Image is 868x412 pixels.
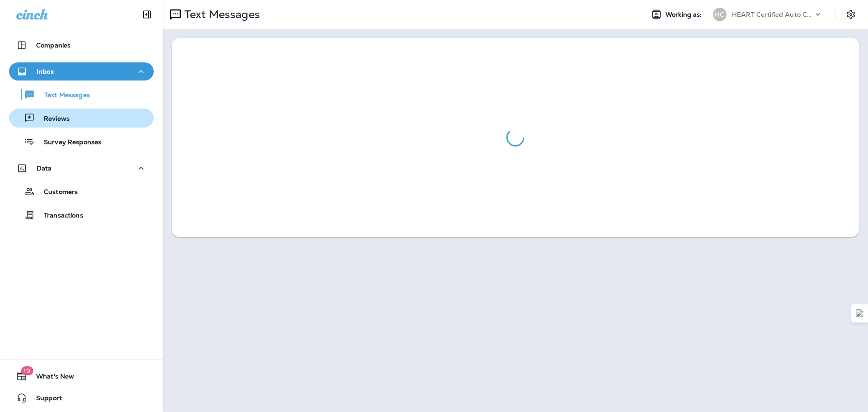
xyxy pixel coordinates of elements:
button: Customers [9,182,154,201]
button: Reviews [9,109,154,128]
button: Text Messages [9,85,154,104]
p: Inbox [37,68,54,75]
button: Inbox [9,62,154,81]
p: Survey Responses [35,138,101,147]
p: HEART Certified Auto Care [732,11,813,18]
button: 19What's New [9,367,154,385]
button: Data [9,159,154,177]
p: Text Messages [181,8,260,21]
p: Customers [35,188,78,197]
button: Companies [9,36,154,54]
button: Transactions [9,205,154,224]
p: Reviews [35,115,70,123]
p: Text Messages [35,91,90,100]
p: Transactions [35,212,83,220]
img: Detect Auto [856,309,864,317]
span: 19 [21,366,33,375]
div: HC [713,8,726,21]
p: Companies [36,42,71,49]
button: Settings [843,6,859,23]
span: Working as: [665,11,704,19]
button: Support [9,389,154,407]
button: Collapse Sidebar [134,5,160,24]
span: What's New [27,373,74,384]
button: Survey Responses [9,132,154,151]
span: Support [27,394,62,405]
p: Data [37,165,52,172]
